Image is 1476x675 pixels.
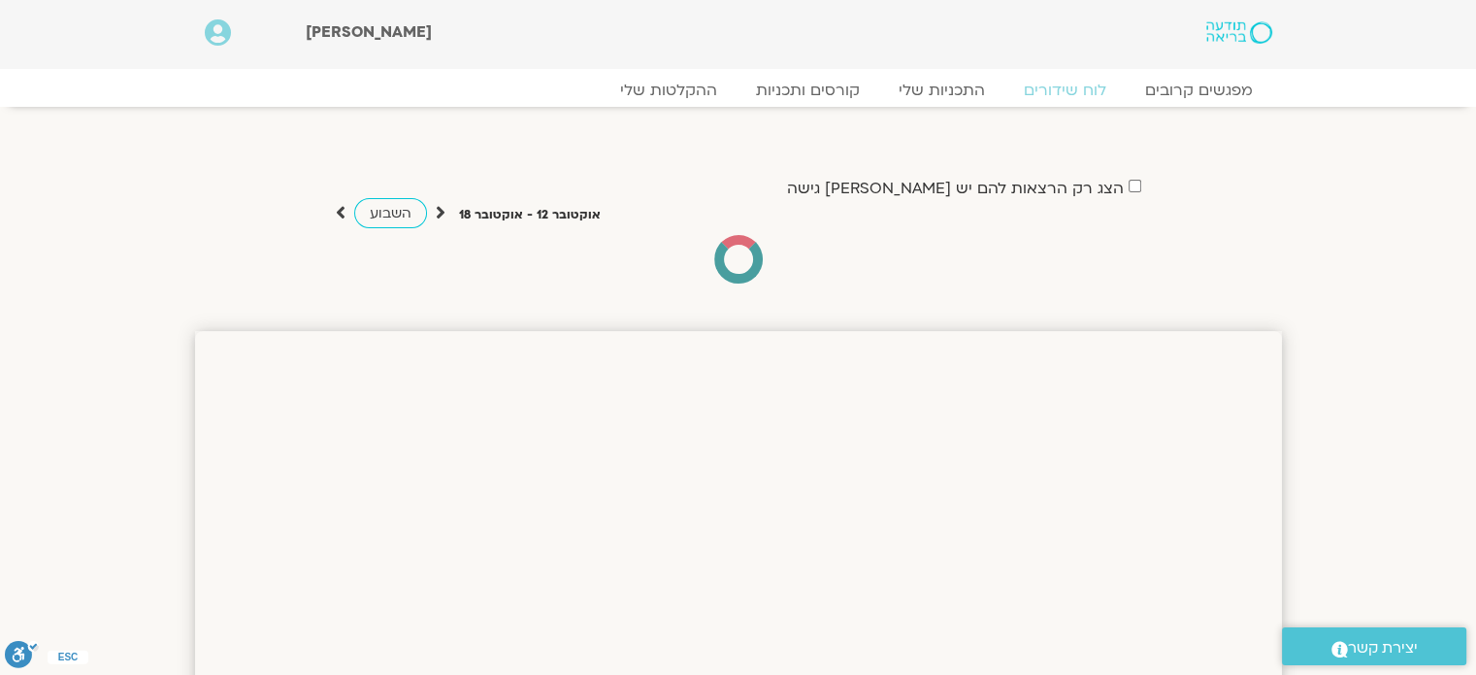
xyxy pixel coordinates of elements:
[354,198,427,228] a: השבוע
[1348,635,1418,661] span: יצירת קשר
[1004,81,1126,100] a: לוח שידורים
[879,81,1004,100] a: התכניות שלי
[1126,81,1272,100] a: מפגשים קרובים
[205,81,1272,100] nav: Menu
[306,21,432,43] span: [PERSON_NAME]
[1282,627,1466,665] a: יצירת קשר
[370,204,411,222] span: השבוע
[737,81,879,100] a: קורסים ותכניות
[459,205,601,225] p: אוקטובר 12 - אוקטובר 18
[601,81,737,100] a: ההקלטות שלי
[787,180,1124,197] label: הצג רק הרצאות להם יש [PERSON_NAME] גישה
